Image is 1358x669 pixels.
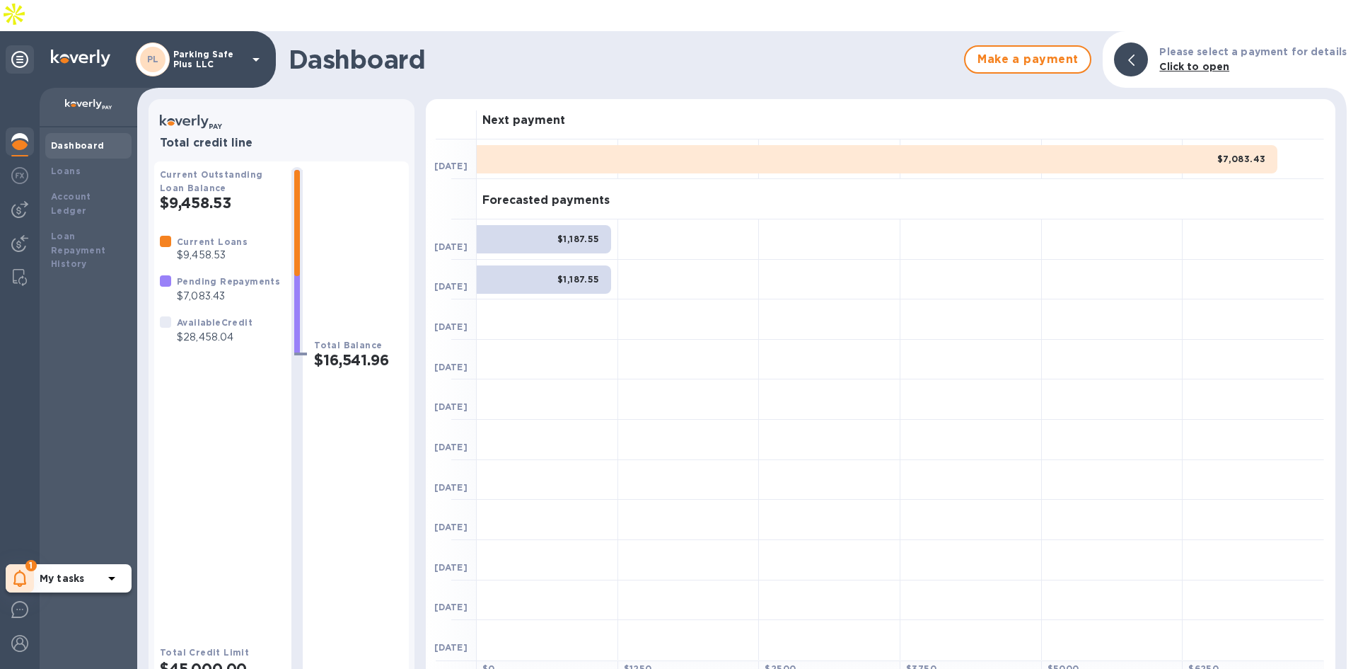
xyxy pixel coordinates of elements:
[160,194,280,212] h2: $9,458.53
[177,276,280,287] b: Pending Repayments
[25,560,37,571] span: 1
[147,54,159,64] b: PL
[160,137,403,150] h3: Total credit line
[177,289,280,304] p: $7,083.43
[434,602,468,612] b: [DATE]
[1159,46,1347,57] b: Please select a payment for details
[434,642,468,653] b: [DATE]
[434,482,468,493] b: [DATE]
[1217,154,1266,164] b: $7,083.43
[434,362,468,372] b: [DATE]
[160,169,263,193] b: Current Outstanding Loan Balance
[434,562,468,573] b: [DATE]
[40,573,84,584] b: My tasks
[434,281,468,292] b: [DATE]
[177,317,253,328] b: Available Credit
[434,522,468,532] b: [DATE]
[1159,61,1229,72] b: Click to open
[51,166,81,176] b: Loans
[964,45,1091,74] button: Make a payment
[314,340,382,350] b: Total Balance
[434,161,468,171] b: [DATE]
[482,194,610,207] h3: Forecasted payments
[160,647,249,658] b: Total Credit Limit
[6,45,34,74] div: Unpin categories
[314,351,403,369] h2: $16,541.96
[434,442,468,452] b: [DATE]
[977,51,1079,68] span: Make a payment
[434,321,468,332] b: [DATE]
[289,45,957,74] h1: Dashboard
[51,231,106,270] b: Loan Repayment History
[177,248,248,263] p: $9,458.53
[557,234,600,244] b: $1,187.55
[557,274,600,285] b: $1,187.55
[177,330,253,345] p: $28,458.04
[51,191,91,216] b: Account Ledger
[177,236,248,247] b: Current Loans
[51,50,110,67] img: Logo
[434,241,468,252] b: [DATE]
[11,167,28,184] img: Foreign exchange
[482,114,565,127] h3: Next payment
[173,50,244,69] p: Parking Safe Plus LLC
[51,140,105,151] b: Dashboard
[434,401,468,412] b: [DATE]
